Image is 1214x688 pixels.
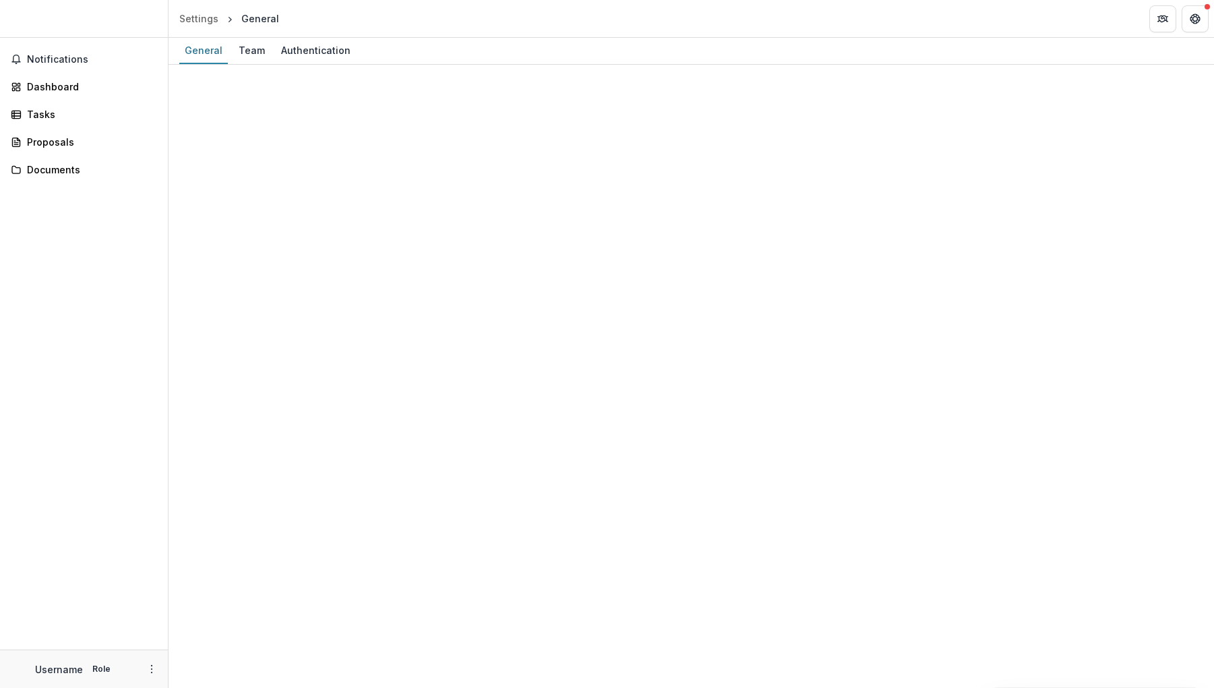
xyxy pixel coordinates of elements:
[27,163,152,177] div: Documents
[276,38,356,64] a: Authentication
[5,131,162,153] a: Proposals
[276,40,356,60] div: Authentication
[5,76,162,98] a: Dashboard
[1149,5,1176,32] button: Partners
[1182,5,1209,32] button: Get Help
[241,11,279,26] div: General
[174,9,224,28] a: Settings
[27,135,152,149] div: Proposals
[27,54,157,65] span: Notifications
[27,107,152,121] div: Tasks
[233,38,270,64] a: Team
[179,40,228,60] div: General
[233,40,270,60] div: Team
[174,9,284,28] nav: breadcrumb
[35,662,83,677] p: Username
[144,661,160,677] button: More
[5,49,162,70] button: Notifications
[5,159,162,181] a: Documents
[88,663,115,675] p: Role
[179,11,218,26] div: Settings
[5,103,162,125] a: Tasks
[179,38,228,64] a: General
[27,80,152,94] div: Dashboard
